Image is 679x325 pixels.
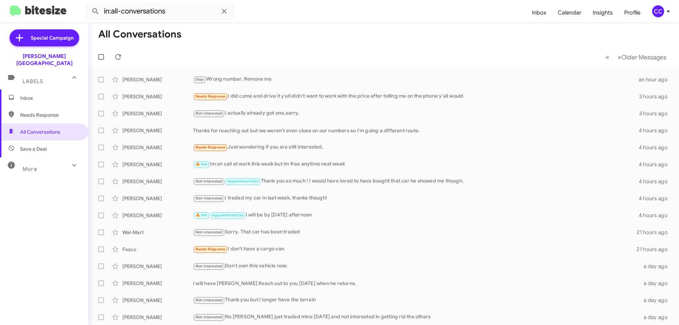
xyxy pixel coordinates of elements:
[639,178,673,185] div: 4 hours ago
[20,94,80,101] span: Inbox
[639,263,673,270] div: a day ago
[122,76,193,83] div: [PERSON_NAME]
[196,196,223,201] span: Not-Interested
[552,2,587,23] a: Calendar
[196,315,223,319] span: Not-Interested
[619,2,646,23] a: Profile
[196,298,223,302] span: Not-Interested
[639,297,673,304] div: a day ago
[587,2,619,23] a: Insights
[193,127,639,134] div: Thanks for reaching out but we weren't even close on our numbers so I'm going a different route.
[98,29,181,40] h1: All Conversations
[193,109,639,117] div: i actually already got one,sorry.
[193,143,639,151] div: Just wondering if you are still interested.
[639,314,673,321] div: a day ago
[193,245,637,253] div: I don't have a cargo van
[122,110,193,117] div: [PERSON_NAME]
[10,29,79,46] a: Special Campaign
[193,92,639,100] div: I did come and drive it y'all didn't want to work with the price after telling me on the phone y'...
[20,128,60,135] span: All Conversations
[122,280,193,287] div: [PERSON_NAME]
[621,53,666,61] span: Older Messages
[193,280,639,287] div: I will have [PERSON_NAME] Reach out to you [DATE] when he returns.
[639,93,673,100] div: 3 hours ago
[122,161,193,168] div: [PERSON_NAME]
[639,144,673,151] div: 4 hours ago
[196,94,226,99] span: Needs Response
[122,229,193,236] div: Wal-Mart
[196,230,223,234] span: Not-Interested
[601,50,614,64] button: Previous
[122,93,193,100] div: [PERSON_NAME]
[639,127,673,134] div: 4 hours ago
[613,50,671,64] button: Next
[23,166,37,172] span: More
[23,78,43,85] span: Labels
[193,228,637,236] div: Sorry. That car has been traded
[196,213,208,217] span: 🔥 Hot
[122,144,193,151] div: [PERSON_NAME]
[637,229,673,236] div: 21 hours ago
[526,2,552,23] a: Inbox
[196,145,226,150] span: Needs Response
[122,263,193,270] div: [PERSON_NAME]
[639,195,673,202] div: 4 hours ago
[122,195,193,202] div: [PERSON_NAME]
[31,34,74,41] span: Special Campaign
[20,111,80,118] span: Needs Response
[602,50,671,64] nav: Page navigation example
[193,75,639,83] div: Wrong number. Remove me
[196,264,223,268] span: Not-Interested
[193,296,639,304] div: Thank you but I longer have the terrain
[122,212,193,219] div: [PERSON_NAME]
[212,213,243,217] span: Appointment Set
[605,53,609,62] span: «
[193,211,639,219] div: I will be by [DATE] afternoon
[193,194,639,202] div: I traded my car in last week, thanks though!
[639,280,673,287] div: a day ago
[193,313,639,321] div: No [PERSON_NAME] just traded mine [DATE] and not interested in getting rid the others
[196,111,223,116] span: Not-Interested
[196,247,226,251] span: Needs Response
[637,246,673,253] div: 21 hours ago
[639,212,673,219] div: 4 hours ago
[639,76,673,83] div: an hour ago
[122,127,193,134] div: [PERSON_NAME]
[617,53,621,62] span: »
[193,262,639,270] div: Don't own this vehicle now.
[122,246,193,253] div: Fesco
[639,161,673,168] div: 4 hours ago
[652,5,664,17] div: CC
[193,160,639,168] div: Im on call at work this week but im free anytime next week
[196,77,204,82] span: Stop
[122,178,193,185] div: [PERSON_NAME]
[196,179,223,184] span: Not-Interested
[193,177,639,185] div: Thank you so much ! I would have loved to have bought that car he showed me though.
[227,179,259,184] span: Appointment Set
[646,5,671,17] button: CC
[196,162,208,167] span: 🔥 Hot
[122,297,193,304] div: [PERSON_NAME]
[122,314,193,321] div: [PERSON_NAME]
[639,110,673,117] div: 3 hours ago
[86,3,234,20] input: Search
[20,145,47,152] span: Save a Deal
